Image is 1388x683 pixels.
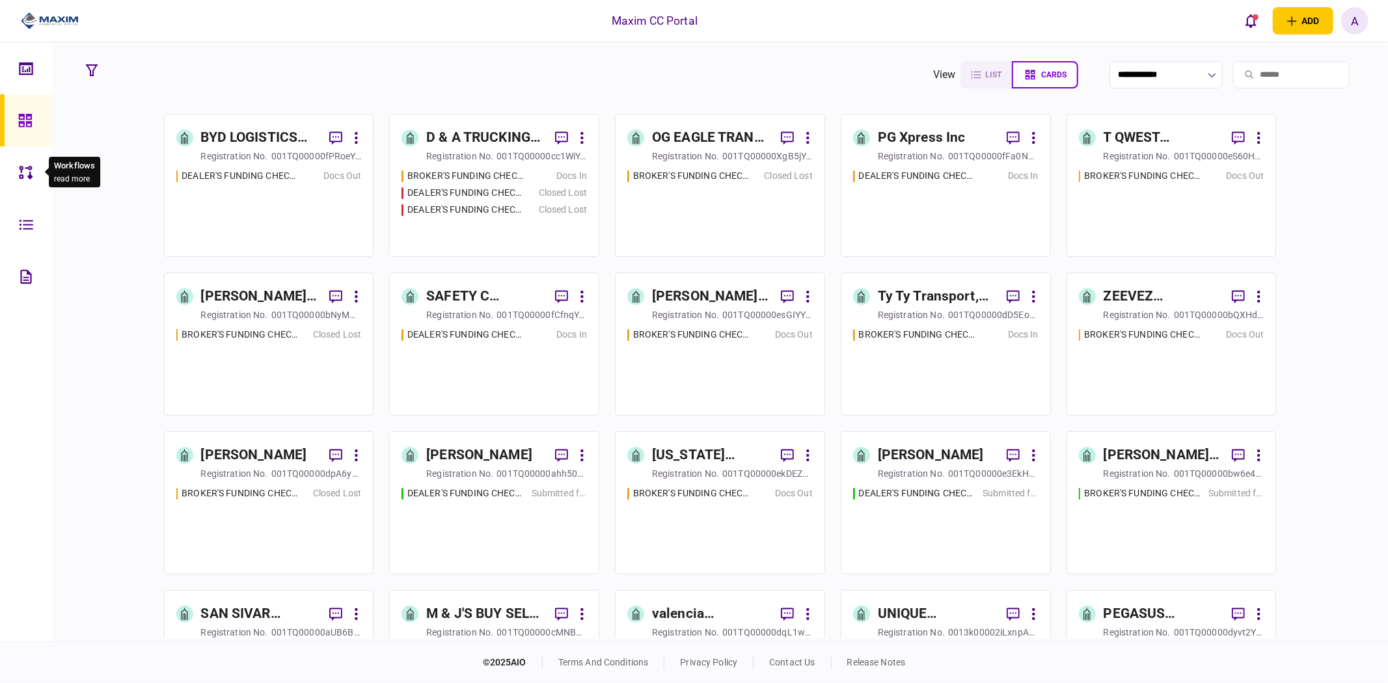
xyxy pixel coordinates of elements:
[182,169,299,183] div: DEALER'S FUNDING CHECKLIST - EFA - MCC150063
[983,487,1038,500] div: Submitted for Funding
[54,174,90,183] button: read more
[1273,7,1333,34] button: open adding identity options
[615,273,825,416] a: [PERSON_NAME] LOGISTICS LLCregistration no.001TQ00000esGIYYA2BROKER'S FUNDING CHECKLIST - EFA - M...
[164,431,374,574] a: [PERSON_NAME]registration no.001TQ00000dpA6yYAEBROKER'S FUNDING CHECKLIST - EFA - MCC150013Closed...
[497,308,587,321] div: 001TQ00000fCfnqYAC
[389,273,599,416] a: SAFETY C LOGISTICS INC.registration no.001TQ00000fCfnqYACDEALER'S FUNDING CHECKLIST - EFA - MCC15...
[878,127,966,148] div: PG Xpress Inc
[407,186,524,200] div: DEALER'S FUNDING CHECKLIST - EFA - checklist
[1012,61,1078,88] button: cards
[539,203,587,217] div: Closed Lost
[497,150,587,163] div: 001TQ00000cc1WiYAI
[1341,7,1368,34] div: A
[652,626,719,639] div: registration no.
[201,445,307,466] div: [PERSON_NAME]
[426,445,532,466] div: [PERSON_NAME]
[841,431,1051,574] a: [PERSON_NAME]registration no.001TQ00000e3EkHYAUDEALER'S FUNDING CHECKLIST - EFA - MCC150030Submit...
[1226,169,1264,183] div: Docs Out
[407,328,525,341] div: DEALER'S FUNDING CHECKLIST - EFA - MCC150059
[182,487,299,500] div: BROKER'S FUNDING CHECKLIST - EFA - MCC150013
[764,169,812,183] div: Closed Lost
[201,604,320,624] div: SAN SIVAR TRUCKING LLC.
[407,169,525,183] div: BROKER'S FUNDING CHECKLIST - EFA - MCC150062
[201,286,320,307] div: [PERSON_NAME] TRANSPORTATION, LLC
[612,12,698,29] div: Maxim CC Portal
[1104,308,1171,321] div: registration no.
[54,159,95,172] div: Workflows
[1084,169,1202,183] div: BROKER'S FUNDING CHECKLIST - EFA - MCC150061
[201,127,320,148] div: BYD LOGISTICS LLC
[426,467,493,480] div: registration no.
[652,127,770,148] div: OG EAGLE TRANS CORP.
[878,445,984,466] div: [PERSON_NAME]
[426,286,545,307] div: SAFETY C LOGISTICS INC.
[497,626,587,639] div: 001TQ00000cMNBWYA4
[933,67,956,83] div: view
[769,657,815,667] a: contact us
[878,467,945,480] div: registration no.
[859,328,977,341] div: BROKER'S FUNDING CHECKLIST - EFA - MCC150054
[1104,127,1222,148] div: T QWEST ENTERPRISES LLC
[182,328,299,341] div: BROKER'S FUNDING CHECKLIST - EFA - MCC150060
[652,150,719,163] div: registration no.
[1084,487,1202,500] div: BROKER'S FUNDING CHECKLIST - EFA - MCC150041
[1104,286,1222,307] div: ZEEVEZ HOLDINGS
[1104,150,1171,163] div: registration no.
[1084,328,1202,341] div: BROKER'S FUNDING CHECKLIST - LEASE - MCC150046
[1067,273,1277,416] a: ZEEVEZ HOLDINGSregistration no.001TQ00000bQXHdYAOBROKER'S FUNDING CHECKLIST - LEASE - MCC150046Do...
[1174,308,1264,321] div: 001TQ00000bQXHdYAO
[164,273,374,416] a: [PERSON_NAME] TRANSPORTATION, LLCregistration no.001TQ00000bNyMPYA0BROKER'S FUNDING CHECKLIST - E...
[652,445,770,466] div: [US_STATE] Trucking Inc.
[1104,604,1222,624] div: PEGASUS ROOFING LLC
[21,11,79,31] img: client company logo
[948,150,1039,163] div: 001TQ00000fFa0NYAS
[271,308,362,321] div: 001TQ00000bNyMPYA0
[722,150,813,163] div: 001TQ00000XgB5jYAF
[652,467,719,480] div: registration no.
[652,286,770,307] div: [PERSON_NAME] LOGISTICS LLC
[652,308,719,321] div: registration no.
[1067,431,1277,574] a: [PERSON_NAME] ENGINEERING, INC.registration no.001TQ00000bw6e4YAABROKER'S FUNDING CHECKLIST - EFA...
[271,626,362,639] div: 001TQ00000aUB6BYAW
[1104,467,1171,480] div: registration no.
[859,169,977,183] div: DEALER'S FUNDING CHECKLIST - EFA - MCC150056
[615,114,825,257] a: OG EAGLE TRANS CORP.registration no.001TQ00000XgB5jYAFBROKER'S FUNDING CHECKLIST - EFA - MCC15004...
[722,308,813,321] div: 001TQ00000esGIYYA2
[271,467,362,480] div: 001TQ00000dpA6yYAE
[847,657,906,667] a: release notes
[652,604,770,624] div: valencia transportation llc
[1226,328,1264,341] div: Docs Out
[426,150,493,163] div: registration no.
[859,487,977,500] div: DEALER'S FUNDING CHECKLIST - EFA - MCC150030
[201,626,268,639] div: registration no.
[389,114,599,257] a: D & A TRUCKING SERVICES INCregistration no.001TQ00000cc1WiYAIBROKER'S FUNDING CHECKLIST - EFA - M...
[841,114,1051,257] a: PG Xpress Incregistration no.001TQ00000fFa0NYASDEALER'S FUNDING CHECKLIST - EFA - MCC150056Docs In
[407,487,525,500] div: DEALER'S FUNDING CHECKLIST - LEASE - MCC150038
[1067,114,1277,257] a: T QWEST ENTERPRISES LLCregistration no.001TQ00000eS60HYASBROKER'S FUNDING CHECKLIST - EFA - MCC15...
[948,467,1039,480] div: 001TQ00000e3EkHYAU
[878,286,996,307] div: Ty Ty Transport, LLC
[1008,169,1039,183] div: Docs In
[389,431,599,574] a: [PERSON_NAME]registration no.001TQ00000ahh50YAADEALER'S FUNDING CHECKLIST - LEASE - MCC150038Subm...
[313,487,361,500] div: Closed Lost
[1008,328,1039,341] div: Docs In
[878,604,996,624] div: UNIQUE STRATEGIZE TRUCKING LLC
[313,328,361,341] div: Closed Lost
[775,487,813,500] div: Docs Out
[878,150,945,163] div: registration no.
[1238,7,1265,34] button: open notifications list
[426,604,545,624] div: M & J'S BUY SELL & TRADE LLC
[878,626,945,639] div: registration no.
[633,328,751,341] div: BROKER'S FUNDING CHECKLIST - EFA - MCC150058
[558,657,649,667] a: terms and conditions
[323,169,361,183] div: Docs Out
[271,150,362,163] div: 001TQ00000fPRoeYAG
[722,626,813,639] div: 001TQ00000dqL1wYAE
[1041,70,1067,79] span: cards
[878,308,945,321] div: registration no.
[497,467,587,480] div: 001TQ00000ahh50YAA
[775,328,813,341] div: Docs Out
[948,626,1039,639] div: 0013k00002iLxnpAAC
[426,626,493,639] div: registration no.
[426,308,493,321] div: registration no.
